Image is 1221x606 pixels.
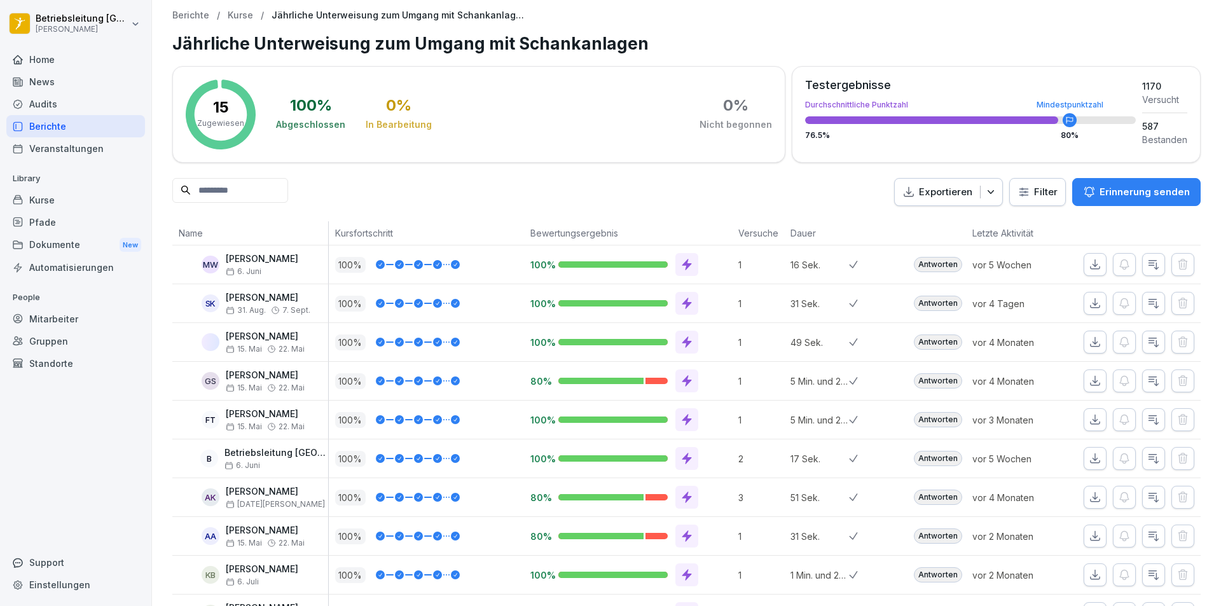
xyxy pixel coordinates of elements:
[738,258,784,272] p: 1
[6,71,145,93] a: News
[6,330,145,352] a: Gruppen
[914,257,962,272] div: Antworten
[6,48,145,71] a: Home
[738,336,784,349] p: 1
[530,259,548,271] p: 100%
[335,451,366,467] p: 100 %
[914,528,962,544] div: Antworten
[226,539,262,547] span: 15. Mai
[894,178,1003,207] button: Exportieren
[6,233,145,257] div: Dokumente
[366,118,432,131] div: In Bearbeitung
[1142,133,1187,146] div: Bestanden
[226,383,262,392] span: 15. Mai
[226,577,259,586] span: 6. Juli
[276,118,345,131] div: Abgeschlossen
[172,31,1201,56] h1: Jährliche Unterweisung zum Umgang mit Schankanlagen
[202,488,219,506] div: AK
[6,352,145,375] a: Standorte
[914,412,962,427] div: Antworten
[386,98,411,113] div: 0 %
[335,528,366,544] p: 100 %
[1037,101,1103,109] div: Mindestpunktzahl
[224,448,328,458] p: Betriebsleitung [GEOGRAPHIC_DATA]
[914,451,962,466] div: Antworten
[226,422,262,431] span: 15. Mai
[217,10,220,21] p: /
[279,539,305,547] span: 22. Mai
[1072,178,1201,206] button: Erinnerung senden
[919,185,972,200] p: Exportieren
[530,453,548,465] p: 100%
[279,383,305,392] span: 22. Mai
[202,372,219,390] div: GS
[335,334,366,350] p: 100 %
[1010,179,1065,206] button: Filter
[6,189,145,211] a: Kurse
[290,98,332,113] div: 100 %
[530,492,548,504] p: 80%
[530,336,548,348] p: 100%
[914,296,962,311] div: Antworten
[200,450,218,467] div: B
[972,568,1064,582] p: vor 2 Monaten
[272,10,526,21] p: Jährliche Unterweisung zum Umgang mit Schankanlagen
[972,530,1064,543] p: vor 2 Monaten
[202,566,219,584] div: KB
[6,169,145,189] p: Library
[226,306,266,315] span: 31. Aug.
[914,490,962,505] div: Antworten
[226,267,261,276] span: 6. Juni
[738,452,784,465] p: 2
[805,132,1136,139] div: 76.5 %
[226,564,298,575] p: [PERSON_NAME]
[6,115,145,137] a: Berichte
[6,256,145,279] div: Automatisierungen
[202,256,219,273] div: MW
[738,375,784,388] p: 1
[120,238,141,252] div: New
[1100,185,1190,199] p: Erinnerung senden
[738,568,784,582] p: 1
[738,530,784,543] p: 1
[335,567,366,583] p: 100 %
[226,331,305,342] p: [PERSON_NAME]
[738,297,784,310] p: 1
[738,413,784,427] p: 1
[700,118,772,131] div: Nicht begonnen
[790,336,849,349] p: 49 Sek.
[279,345,305,354] span: 22. Mai
[972,491,1064,504] p: vor 4 Monaten
[226,500,325,509] span: [DATE][PERSON_NAME]
[790,297,849,310] p: 31 Sek.
[335,412,366,428] p: 100 %
[226,370,305,381] p: [PERSON_NAME]
[228,10,253,21] p: Kurse
[805,101,1136,109] div: Durchschnittliche Punktzahl
[972,297,1064,310] p: vor 4 Tagen
[972,258,1064,272] p: vor 5 Wochen
[530,226,726,240] p: Bewertungsergebnis
[202,411,219,429] div: FT
[738,226,778,240] p: Versuche
[914,334,962,350] div: Antworten
[172,10,209,21] a: Berichte
[279,422,305,431] span: 22. Mai
[914,567,962,582] div: Antworten
[1142,120,1187,133] div: 587
[1018,186,1058,198] div: Filter
[914,373,962,389] div: Antworten
[6,211,145,233] div: Pfade
[202,294,219,312] div: SK
[226,345,262,354] span: 15. Mai
[335,490,366,506] p: 100 %
[723,98,748,113] div: 0 %
[530,298,548,310] p: 100%
[226,486,325,497] p: [PERSON_NAME]
[972,375,1064,388] p: vor 4 Monaten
